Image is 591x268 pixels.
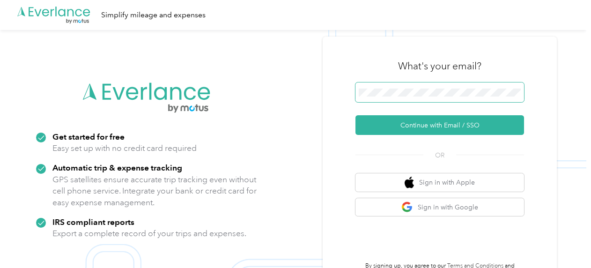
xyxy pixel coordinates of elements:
span: OR [423,150,456,160]
strong: Get started for free [52,132,125,141]
p: Export a complete record of your trips and expenses. [52,228,246,239]
button: google logoSign in with Google [355,198,524,216]
button: Continue with Email / SSO [355,115,524,135]
p: Easy set up with no credit card required [52,142,197,154]
h3: What's your email? [398,60,481,73]
strong: Automatic trip & expense tracking [52,163,182,172]
div: Simplify mileage and expenses [101,9,206,21]
img: apple logo [405,177,414,188]
p: GPS satellites ensure accurate trip tracking even without cell phone service. Integrate your bank... [52,174,257,208]
button: apple logoSign in with Apple [355,173,524,192]
img: google logo [401,201,413,213]
strong: IRS compliant reports [52,217,134,227]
